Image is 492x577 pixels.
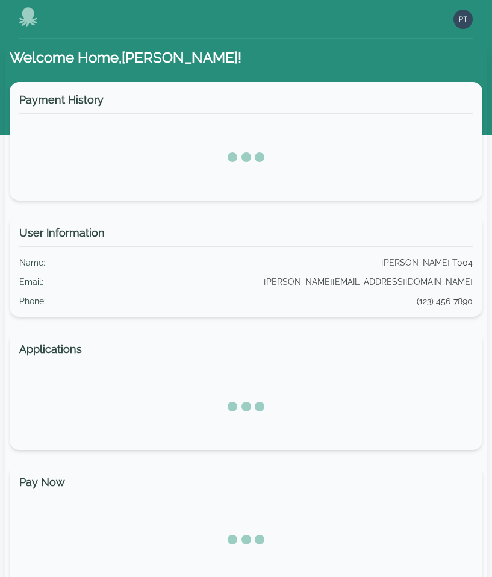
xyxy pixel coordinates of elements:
div: [PERSON_NAME] T004 [381,257,473,269]
h3: User Information [19,225,473,247]
h3: Payment History [19,92,473,114]
div: (123) 456-7890 [417,295,473,307]
h3: Pay Now [19,474,473,496]
div: Name : [19,257,45,269]
div: Email : [19,276,43,288]
h1: Welcome Home, [PERSON_NAME] ! [10,48,482,67]
div: [PERSON_NAME][EMAIL_ADDRESS][DOMAIN_NAME] [264,276,473,288]
h3: Applications [19,341,473,363]
div: Phone : [19,295,46,307]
